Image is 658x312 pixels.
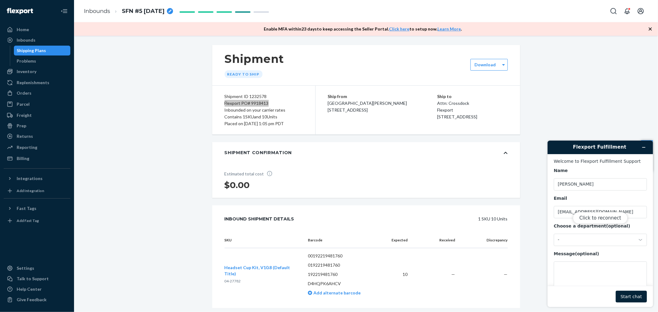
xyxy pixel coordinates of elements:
[225,265,298,277] button: Headset Cup Kit, V10.8 (Default Title)
[17,27,29,33] div: Home
[225,113,303,120] div: Contains 1 SKU and 10 Units
[308,281,377,287] p: D4HQPK6AHCV
[382,248,412,301] td: 10
[17,58,36,64] div: Problems
[17,276,49,282] div: Talk to Support
[4,131,70,141] a: Returns
[460,232,507,248] th: Discrepancy
[4,216,70,226] a: Add Fast Tag
[225,93,303,100] div: Shipment ID 1232578
[17,101,30,107] div: Parcel
[17,112,32,118] div: Freight
[4,284,70,294] a: Help Center
[225,213,294,225] div: Inbound Shipment Details
[17,297,47,303] div: Give Feedback
[225,107,303,113] div: Inbounded on your carrier rates
[17,47,46,54] div: Shipping Plans
[17,68,36,75] div: Inventory
[308,253,377,259] p: 00192219481760
[4,154,70,163] a: Billing
[17,37,35,43] div: Inbounds
[4,78,70,88] a: Replenishments
[451,272,455,277] span: —
[438,26,461,31] a: Learn More
[14,4,26,10] span: Chat
[308,271,377,277] p: 192219481760
[312,290,361,295] span: Add alternate barcode
[122,7,164,15] span: SFN #5 08.29.2025
[225,150,292,156] div: Shipment Confirmation
[504,272,508,277] span: —
[14,56,71,66] a: Problems
[17,144,37,150] div: Reporting
[58,5,70,17] button: Close Navigation
[17,80,49,86] div: Replenishments
[389,26,410,31] a: Click here
[621,5,633,17] button: Open notifications
[308,213,508,225] div: 1 SKU 10 Units
[4,186,70,196] a: Add Integration
[303,232,382,248] th: Barcode
[17,90,31,96] div: Orders
[308,290,361,295] a: Add alternate barcode
[17,188,44,193] div: Add Integration
[437,107,508,113] p: Flexport
[225,232,303,248] th: SKU
[382,232,412,248] th: Expected
[4,35,70,45] a: Inbounds
[225,170,277,177] p: Estimated total cost
[7,8,33,14] img: Flexport logo
[4,110,70,120] a: Freight
[17,123,26,129] div: Prep
[17,286,42,292] div: Help Center
[543,136,658,312] iframe: Find more information here
[4,25,70,35] a: Home
[4,203,70,213] button: Fast Tags
[308,262,377,268] p: 0192219481760
[264,26,462,32] p: Enable MFA within 23 days to keep accessing the Seller Portal. to setup now. .
[412,232,460,248] th: Received
[4,121,70,131] a: Prep
[607,5,620,17] button: Open Search Box
[225,120,303,127] div: Placed on [DATE] 1:05 pm PDT
[328,93,437,100] p: Ship from
[474,62,496,68] label: Download
[84,8,110,14] a: Inbounds
[328,101,407,113] span: [GEOGRAPHIC_DATA][PERSON_NAME] [STREET_ADDRESS]
[79,2,178,20] ol: breadcrumbs
[635,5,647,17] button: Open account menu
[17,175,43,182] div: Integrations
[225,70,263,78] div: Ready to ship
[4,295,70,305] button: Give Feedback
[225,279,241,283] span: 04-27782
[437,100,508,107] p: Attn: Crossdock
[4,263,70,273] a: Settings
[14,46,71,55] a: Shipping Plans
[4,88,70,98] a: Orders
[437,114,478,119] span: [STREET_ADDRESS]
[225,52,284,65] h1: Shipment
[17,155,29,162] div: Billing
[225,265,290,276] span: Headset Cup Kit, V10.8 (Default Title)
[4,142,70,152] a: Reporting
[4,274,70,284] button: Talk to Support
[437,93,508,100] p: Ship to
[4,174,70,183] button: Integrations
[17,218,39,223] div: Add Fast Tag
[225,100,303,107] div: Flexport PO# 9918413
[17,265,34,271] div: Settings
[4,99,70,109] a: Parcel
[4,67,70,76] a: Inventory
[17,205,36,211] div: Fast Tags
[17,133,33,139] div: Returns
[225,179,277,191] h1: $0.00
